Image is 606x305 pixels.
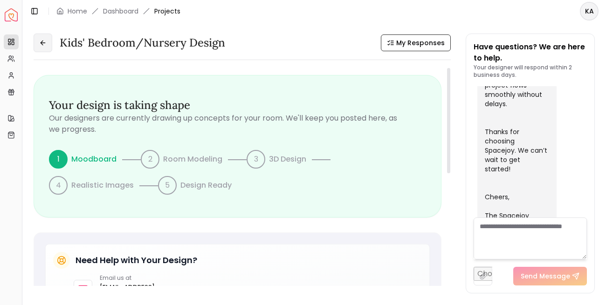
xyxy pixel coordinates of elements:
[49,113,426,135] p: Our designers are currently drawing up concepts for your room. We'll keep you posted here, as we ...
[247,150,265,169] div: 3
[71,154,117,165] p: Moodboard
[141,150,159,169] div: 2
[396,38,445,47] span: My Responses
[49,98,426,113] h3: Your design is taking shape
[76,254,197,267] h5: Need Help with Your Design?
[474,41,587,64] p: Have questions? We are here to help.
[71,180,134,191] p: Realistic Images
[158,176,177,195] div: 5
[180,180,232,191] p: Design Ready
[103,7,138,16] a: Dashboard
[60,35,225,50] h3: Kids' Bedroom/Nursery design
[580,2,599,20] button: KA
[581,3,598,20] span: KA
[100,274,155,282] p: Email us at
[163,154,222,165] p: Room Modeling
[56,7,180,16] nav: breadcrumb
[68,7,87,16] a: Home
[5,8,18,21] img: Spacejoy Logo
[474,64,587,79] p: Your designer will respond within 2 business days.
[381,34,451,51] button: My Responses
[100,282,155,304] a: [EMAIL_ADDRESS][DOMAIN_NAME]
[154,7,180,16] span: Projects
[49,150,68,169] div: 1
[269,154,306,165] p: 3D Design
[5,8,18,21] a: Spacejoy
[49,176,68,195] div: 4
